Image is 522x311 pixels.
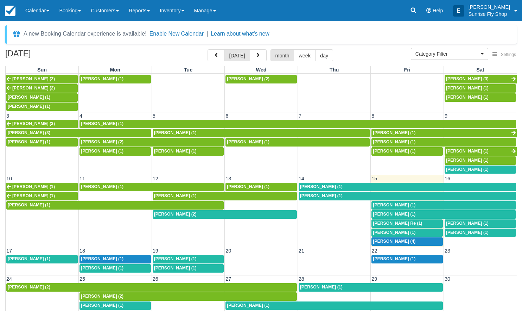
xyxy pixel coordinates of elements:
span: 8 [371,113,375,119]
span: [PERSON_NAME] (2) [12,76,55,81]
span: [PERSON_NAME] (1) [81,184,123,189]
span: [PERSON_NAME] (1) [154,149,197,154]
a: [PERSON_NAME] (2) [6,84,78,93]
span: 5 [152,113,156,119]
a: [PERSON_NAME] (1) [299,283,443,292]
a: [PERSON_NAME] (2) [6,283,297,292]
span: [PERSON_NAME] (1) [446,230,489,235]
span: 10 [6,176,13,181]
span: 29 [371,276,378,282]
a: [PERSON_NAME] (1) [445,84,516,93]
span: Mon [110,67,121,73]
span: [PERSON_NAME] (1) [81,256,123,261]
span: 22 [371,248,378,254]
span: [PERSON_NAME] (1) [8,139,50,144]
span: [PERSON_NAME] (2) [81,294,123,299]
div: A new Booking Calendar experience is available! [24,30,147,38]
span: [PERSON_NAME] (1) [8,203,50,207]
span: [PERSON_NAME] (2) [154,212,197,217]
span: [PERSON_NAME] (2) [227,76,269,81]
a: [PERSON_NAME] Re (1) [371,219,443,228]
span: 27 [225,276,232,282]
span: [PERSON_NAME] (1) [154,266,197,270]
span: [PERSON_NAME] (1) [154,130,197,135]
span: [PERSON_NAME] (1) [81,76,123,81]
button: [DATE] [224,49,250,61]
span: 7 [298,113,302,119]
span: 30 [444,276,451,282]
span: Category Filter [415,50,479,57]
a: [PERSON_NAME] (1) [79,255,151,263]
span: [PERSON_NAME] (1) [300,285,343,290]
a: [PERSON_NAME] (1) [79,183,224,191]
a: [PERSON_NAME] (1) [445,219,516,228]
span: [PERSON_NAME] (1) [446,86,489,91]
span: Settings [501,52,516,57]
span: [PERSON_NAME] Re (1) [373,221,422,226]
span: 14 [298,176,305,181]
span: [PERSON_NAME] (1) [373,212,415,217]
span: 15 [371,176,378,181]
span: 24 [6,276,13,282]
span: [PERSON_NAME] (3) [446,76,489,81]
a: Learn about what's new [211,31,269,37]
span: [PERSON_NAME] (1) [227,184,269,189]
a: [PERSON_NAME] (1) [445,156,516,165]
a: [PERSON_NAME] (4) [371,237,443,246]
span: [PERSON_NAME] (1) [8,95,50,100]
a: [PERSON_NAME] (1) [6,201,224,210]
span: [PERSON_NAME] (1) [81,121,123,126]
span: [PERSON_NAME] (1) [446,95,489,100]
span: [PERSON_NAME] (4) [373,239,415,244]
a: [PERSON_NAME] (1) [445,147,517,156]
span: [PERSON_NAME] (3) [8,130,50,135]
a: [PERSON_NAME] (1) [6,102,78,111]
span: Fri [404,67,410,73]
span: [PERSON_NAME] (1) [300,184,343,189]
a: [PERSON_NAME] (1) [445,166,516,174]
span: 6 [225,113,229,119]
span: [PERSON_NAME] (1) [227,139,269,144]
a: [PERSON_NAME] (3) [6,129,151,137]
span: 16 [444,176,451,181]
span: Sun [37,67,47,73]
span: [PERSON_NAME] (1) [227,303,269,308]
span: 20 [225,248,232,254]
span: 23 [444,248,451,254]
a: [PERSON_NAME] (1) [153,255,224,263]
a: [PERSON_NAME] (1) [79,147,151,156]
span: [PERSON_NAME] (1) [446,149,489,154]
span: [PERSON_NAME] (1) [373,149,415,154]
span: 3 [6,113,10,119]
a: [PERSON_NAME] (1) [371,229,443,237]
span: [PERSON_NAME] (1) [300,193,343,198]
p: Sunrise Fly Shop [469,11,510,18]
a: [PERSON_NAME] (1) [79,264,151,273]
span: [PERSON_NAME] (1) [81,266,123,270]
span: [PERSON_NAME] (1) [12,193,55,198]
span: [PERSON_NAME] (1) [12,184,55,189]
span: [PERSON_NAME] (2) [12,86,55,91]
span: [PERSON_NAME] (1) [81,149,123,154]
a: [PERSON_NAME] (1) [79,120,516,128]
a: [PERSON_NAME] (3) [6,120,78,128]
span: [PERSON_NAME] (1) [373,256,415,261]
a: [PERSON_NAME] (2) [79,138,224,147]
span: 28 [298,276,305,282]
div: E [453,5,464,17]
h2: [DATE] [5,49,94,62]
a: [PERSON_NAME] (1) [79,75,151,83]
a: [PERSON_NAME] (1) [6,93,78,102]
a: [PERSON_NAME] (1) [445,93,516,102]
a: [PERSON_NAME] (1) [153,129,370,137]
a: [PERSON_NAME] (1) [153,264,224,273]
a: [PERSON_NAME] (1) [225,301,443,310]
a: [PERSON_NAME] (2) [153,210,297,219]
a: [PERSON_NAME] (1) [371,138,516,147]
span: [PERSON_NAME] (1) [8,104,50,109]
a: [PERSON_NAME] (1) [153,147,224,156]
a: [PERSON_NAME] (3) [445,75,517,83]
a: [PERSON_NAME] (1) [371,147,443,156]
a: [PERSON_NAME] (1) [6,192,78,200]
a: [PERSON_NAME] (1) [6,255,78,263]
